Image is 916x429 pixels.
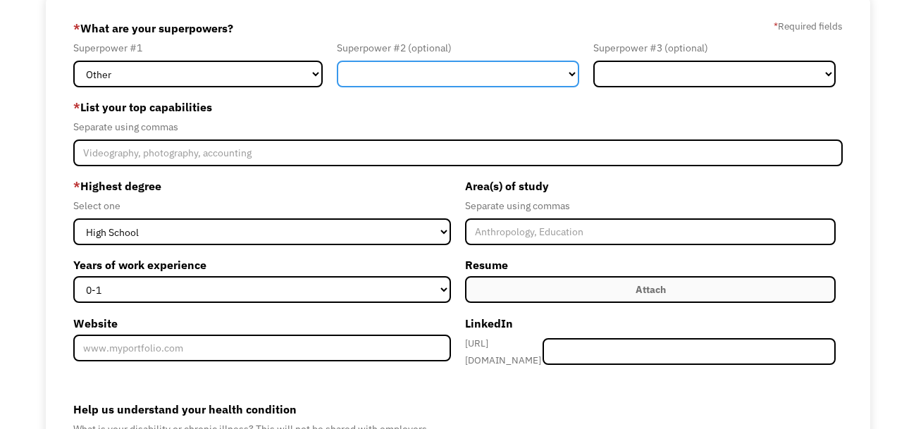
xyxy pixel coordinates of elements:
div: Superpower #1 [73,39,323,56]
label: Resume [465,254,836,276]
label: Years of work experience [73,254,451,276]
div: Superpower #3 (optional) [593,39,836,56]
label: What are your superpowers? [73,17,233,39]
label: LinkedIn [465,312,836,335]
label: Required fields [774,18,843,35]
label: Attach [465,276,836,303]
div: [URL][DOMAIN_NAME] [465,335,543,368]
div: Separate using commas [73,118,843,135]
div: Superpower #2 (optional) [337,39,579,56]
div: Select one [73,197,451,214]
label: Help us understand your health condition [73,398,843,421]
label: Highest degree [73,175,451,197]
label: Area(s) of study [465,175,836,197]
label: Website [73,312,451,335]
div: Attach [636,281,666,298]
input: Videography, photography, accounting [73,139,843,166]
div: Separate using commas [465,197,836,214]
label: List your top capabilities [73,96,843,118]
input: www.myportfolio.com [73,335,451,361]
input: Anthropology, Education [465,218,836,245]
